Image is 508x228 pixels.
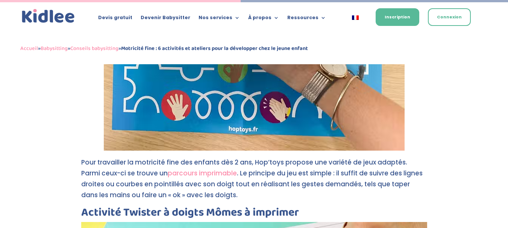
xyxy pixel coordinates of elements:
a: À propos [248,15,279,23]
a: Devis gratuit [98,15,132,23]
p: Pour travailler la motricité fine des enfants dès 2 ans, Hop’toys propose une variété de jeux ada... [81,157,427,207]
img: Français [352,15,359,20]
span: » » » [20,44,308,53]
a: Devenir Babysitter [141,15,190,23]
a: Nos services [199,15,240,23]
a: Ressources [287,15,326,23]
a: Accueil [20,44,38,53]
a: Connexion [428,8,471,26]
a: Babysitting [41,44,68,53]
h2: Activité Twister à doigts Mômes à imprimer [81,207,427,222]
img: logo_kidlee_bleu [20,8,76,25]
a: Conseils babysitting [70,44,118,53]
a: Inscription [376,8,419,26]
a: parcours imprimable [168,169,237,178]
a: Kidlee Logo [20,8,76,25]
strong: Motricité fine : 6 activités et ateliers pour la développer chez le jeune enfant [121,44,308,53]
